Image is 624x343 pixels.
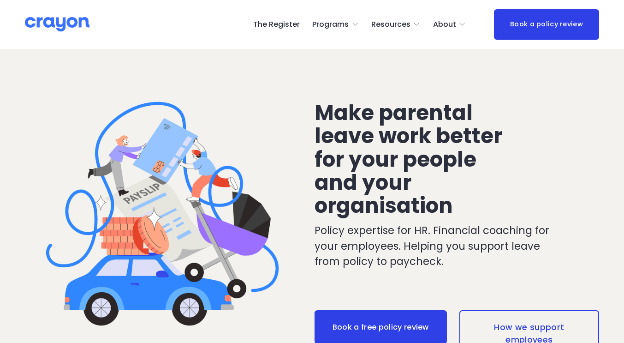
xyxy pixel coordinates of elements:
span: About [433,18,456,31]
span: Resources [371,18,410,31]
p: Policy expertise for HR. Financial coaching for your employees. Helping you support leave from po... [315,223,551,270]
img: Crayon [25,16,89,32]
a: The Register [253,17,300,32]
span: Make parental leave work better for your people and your organisation [315,98,507,220]
span: Programs [312,18,349,31]
a: Book a policy review [494,9,599,39]
a: folder dropdown [312,17,359,32]
a: folder dropdown [371,17,421,32]
a: folder dropdown [433,17,466,32]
